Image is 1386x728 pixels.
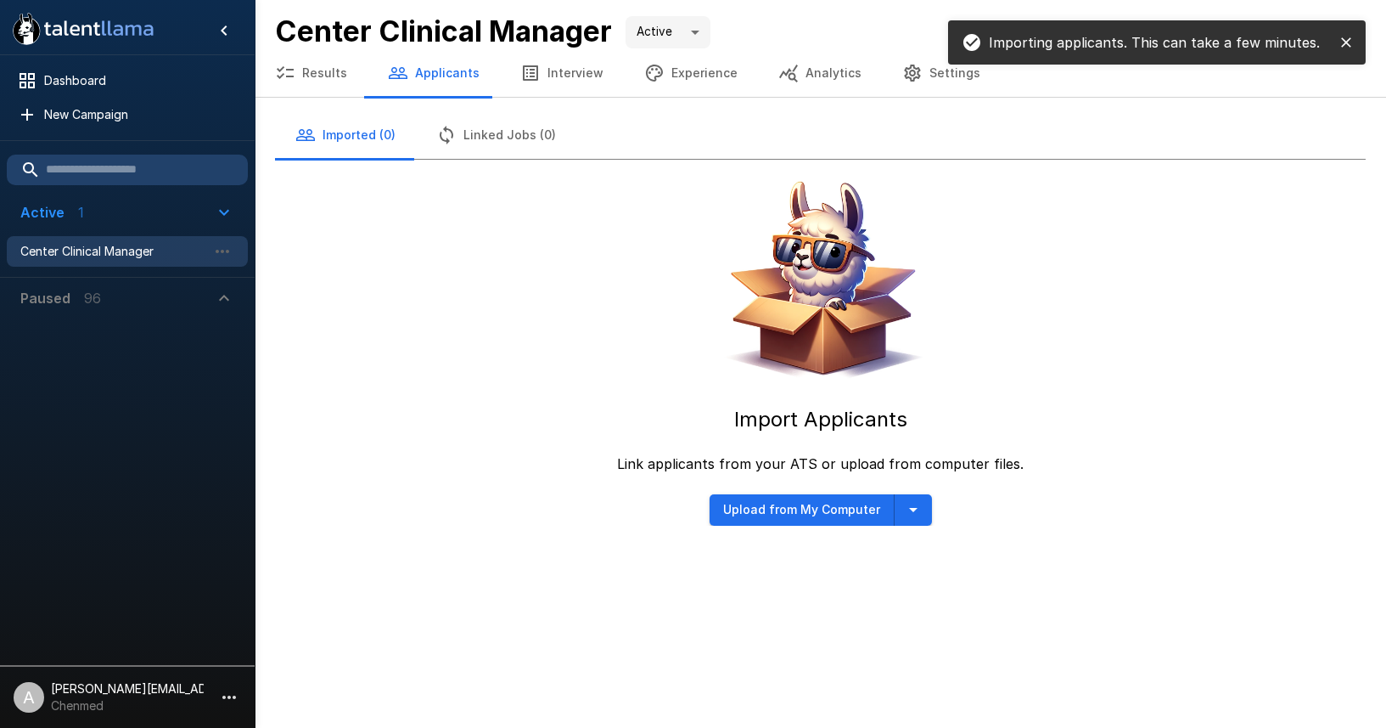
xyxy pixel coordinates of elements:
[715,173,927,386] img: Animated document
[275,14,612,48] b: Center Clinical Manager
[255,49,368,97] button: Results
[500,49,624,97] button: Interview
[734,406,907,433] h5: Import Applicants
[416,111,576,159] button: Linked Jobs (0)
[989,32,1320,53] p: Importing applicants. This can take a few minutes.
[710,494,895,526] button: Upload from My Computer
[617,454,1024,474] p: Link applicants from your ATS or upload from computer files.
[882,49,1001,97] button: Settings
[1333,30,1359,55] button: close
[626,16,710,48] div: Active
[624,49,758,97] button: Experience
[758,49,882,97] button: Analytics
[275,111,416,159] button: Imported (0)
[368,49,500,97] button: Applicants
